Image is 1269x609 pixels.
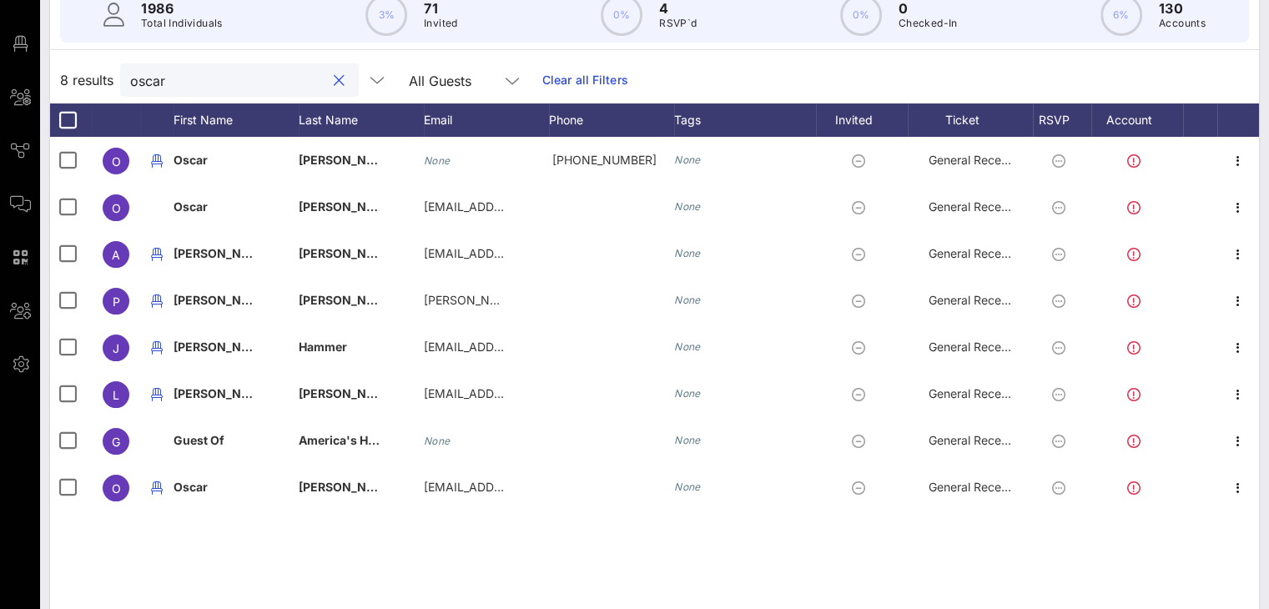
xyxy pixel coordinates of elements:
[929,153,1029,167] span: General Reception
[424,386,625,400] span: [EMAIL_ADDRESS][DOMAIN_NAME]
[424,340,625,354] span: [EMAIL_ADDRESS][DOMAIN_NAME]
[908,103,1033,137] div: Ticket
[816,103,908,137] div: Invited
[299,480,397,494] span: [PERSON_NAME]
[929,293,1029,307] span: General Reception
[112,248,120,262] span: A
[674,340,701,353] i: None
[299,153,397,167] span: [PERSON_NAME]
[113,294,120,309] span: P
[1159,15,1206,32] p: Accounts
[929,386,1029,400] span: General Reception
[929,433,1029,447] span: General Reception
[424,199,625,214] span: [EMAIL_ADDRESS][DOMAIN_NAME]
[674,103,816,137] div: Tags
[1033,103,1091,137] div: RSVP
[299,293,397,307] span: [PERSON_NAME]
[542,71,628,89] a: Clear all Filters
[141,15,223,32] p: Total Individuals
[424,246,625,260] span: [EMAIL_ADDRESS][DOMAIN_NAME]
[299,340,347,354] span: Hammer
[299,103,424,137] div: Last Name
[299,386,397,400] span: [PERSON_NAME]
[674,154,701,166] i: None
[299,433,522,447] span: America's Health Insurance Plan (AHIP)
[424,293,817,307] span: [PERSON_NAME][EMAIL_ADDRESS][PERSON_NAME][DOMAIN_NAME]
[174,246,272,260] span: [PERSON_NAME]
[334,73,345,89] button: clear icon
[174,386,272,400] span: [PERSON_NAME]
[399,63,532,97] div: All Guests
[113,341,119,355] span: J
[549,103,674,137] div: Phone
[929,246,1029,260] span: General Reception
[299,246,397,260] span: [PERSON_NAME]
[674,200,701,213] i: None
[674,387,701,400] i: None
[409,73,471,88] div: All Guests
[112,481,121,496] span: O
[552,153,657,167] span: +16504678313
[929,480,1029,494] span: General Reception
[674,294,701,306] i: None
[929,340,1029,354] span: General Reception
[674,434,701,446] i: None
[424,154,451,167] i: None
[299,199,397,214] span: [PERSON_NAME]
[899,15,958,32] p: Checked-In
[424,103,549,137] div: Email
[424,435,451,447] i: None
[424,480,625,494] span: [EMAIL_ADDRESS][DOMAIN_NAME]
[674,481,701,493] i: None
[659,15,697,32] p: RSVP`d
[174,293,272,307] span: [PERSON_NAME]
[174,103,299,137] div: First Name
[174,480,208,494] span: Oscar
[174,199,208,214] span: Oscar
[112,201,121,215] span: O
[1091,103,1183,137] div: Account
[929,199,1029,214] span: General Reception
[113,388,119,402] span: L
[424,15,458,32] p: Invited
[174,153,208,167] span: Oscar
[174,433,224,447] span: Guest Of
[112,435,120,449] span: G
[112,154,121,169] span: O
[674,247,701,259] i: None
[174,340,272,354] span: [PERSON_NAME]
[60,70,113,90] span: 8 results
